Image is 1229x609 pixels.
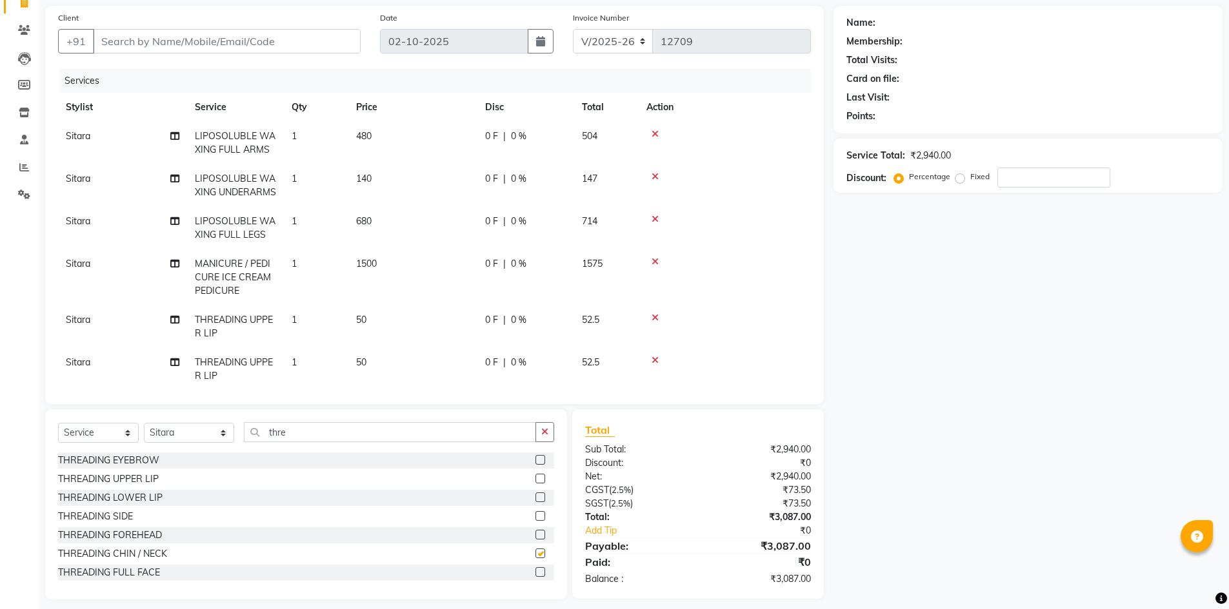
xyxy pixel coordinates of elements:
label: Invoice Number [573,12,629,24]
div: Total: [575,510,698,524]
th: Service [187,93,284,122]
span: 0 F [485,215,498,228]
th: Price [348,93,477,122]
div: Total Visits: [846,53,897,67]
span: MANICURE / PEDICURE ICE CREAM PEDICURE [195,258,271,296]
div: ( ) [575,497,698,510]
div: ₹0 [698,554,821,570]
div: THREADING EYEBROW [58,454,159,467]
div: ₹3,087.00 [698,572,821,586]
span: 0 % [511,130,526,143]
div: ₹73.50 [698,483,821,497]
span: Sitara [66,356,90,368]
th: Stylist [58,93,187,122]
span: 50 [356,356,366,368]
label: Client [58,12,79,24]
span: Sitara [66,314,90,325]
span: Total [585,423,615,437]
div: THREADING SIDE [58,510,133,523]
span: | [503,172,506,186]
span: THREADING UPPER LIP [195,314,273,339]
label: Fixed [970,171,990,182]
div: Net: [575,470,698,483]
span: 1 [292,130,297,142]
span: 0 % [511,356,526,369]
a: Add Tip [575,524,718,537]
span: 1 [292,258,297,269]
div: ₹73.50 [698,497,821,510]
th: Total [574,93,639,122]
div: Paid: [575,554,698,570]
span: | [503,313,506,327]
div: ₹2,940.00 [910,149,951,162]
span: 147 [582,173,597,184]
div: Services [59,69,821,93]
span: 1 [292,173,297,184]
span: CGST [585,484,609,496]
span: 1 [292,314,297,325]
div: ₹3,087.00 [698,510,821,524]
span: LIPOSOLUBLE WAXING UNDERARMS [195,173,276,198]
div: Sub Total: [575,443,698,456]
div: Last Visit: [846,91,890,104]
div: Payable: [575,538,698,554]
span: 504 [582,130,597,142]
div: Card on file: [846,72,899,86]
input: Search or Scan [244,422,537,442]
span: | [503,130,506,143]
span: 680 [356,215,372,227]
th: Disc [477,93,574,122]
span: 714 [582,215,597,227]
button: +91 [58,29,94,53]
div: THREADING FOREHEAD [58,528,162,542]
div: Membership: [846,35,903,48]
span: 1 [292,215,297,227]
div: Points: [846,110,875,123]
span: THREADING UPPER LIP [195,356,273,382]
span: 50 [356,314,366,325]
span: 0 F [485,313,498,327]
span: Sitara [66,258,90,269]
div: ( ) [575,483,698,497]
div: THREADING CHIN / NECK [58,547,167,561]
span: 1575 [582,258,603,269]
span: 0 % [511,257,526,271]
span: 1 [292,356,297,368]
span: 0 F [485,172,498,186]
th: Action [639,93,811,122]
span: 0 F [485,257,498,271]
span: 0 F [485,356,498,369]
label: Percentage [909,171,950,182]
input: Search by Name/Mobile/Email/Code [93,29,361,53]
span: 140 [356,173,372,184]
div: THREADING LOWER LIP [58,491,163,505]
span: 0 % [511,313,526,327]
span: LIPOSOLUBLE WAXING FULL LEGS [195,215,275,240]
div: ₹2,940.00 [698,443,821,456]
div: THREADING UPPER LIP [58,472,159,486]
span: | [503,257,506,271]
div: Name: [846,16,875,30]
span: | [503,215,506,228]
span: 0 % [511,215,526,228]
span: LIPOSOLUBLE WAXING FULL ARMS [195,130,275,155]
div: ₹0 [698,456,821,470]
span: Sitara [66,173,90,184]
span: 52.5 [582,314,599,325]
span: 0 F [485,130,498,143]
div: Discount: [575,456,698,470]
span: 2.5% [611,498,630,508]
div: ₹3,087.00 [698,538,821,554]
div: ₹2,940.00 [698,470,821,483]
span: 1500 [356,258,377,269]
span: 480 [356,130,372,142]
span: Sitara [66,130,90,142]
label: Date [380,12,397,24]
span: 52.5 [582,356,599,368]
span: SGST [585,498,608,509]
span: 2.5% [612,485,631,495]
div: Service Total: [846,149,905,162]
div: Balance : [575,572,698,586]
div: Discount: [846,171,886,185]
span: Sitara [66,215,90,227]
